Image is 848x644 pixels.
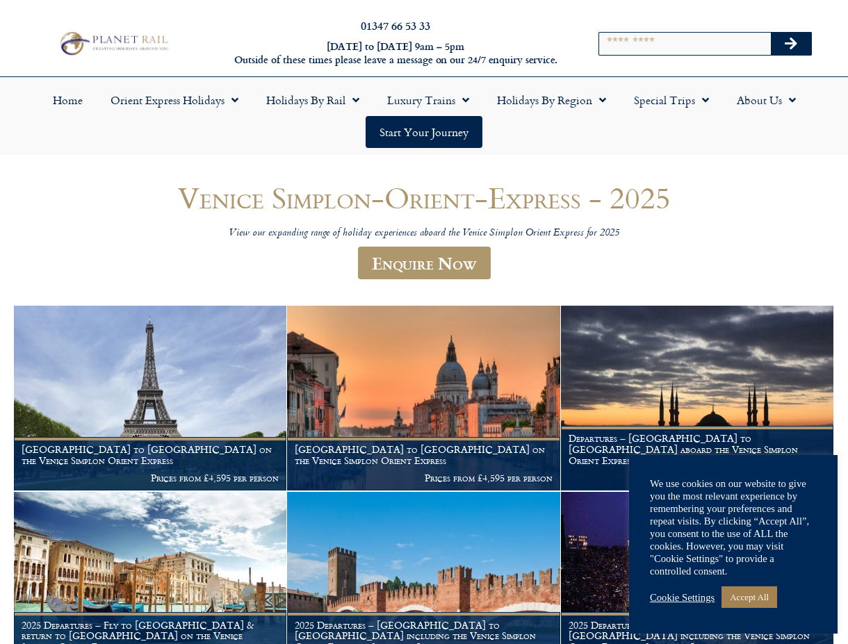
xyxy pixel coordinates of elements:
[39,84,97,116] a: Home
[561,306,834,491] a: Departures – [GEOGRAPHIC_DATA] to [GEOGRAPHIC_DATA] aboard the Venice Simplon Orient Express Pric...
[252,84,373,116] a: Holidays by Rail
[620,84,723,116] a: Special Trips
[97,84,252,116] a: Orient Express Holidays
[56,29,171,58] img: Planet Rail Train Holidays Logo
[295,444,552,466] h1: [GEOGRAPHIC_DATA] to [GEOGRAPHIC_DATA] on the Venice Simplon Orient Express
[483,84,620,116] a: Holidays by Region
[229,40,562,66] h6: [DATE] to [DATE] 9am – 5pm Outside of these times please leave a message on our 24/7 enquiry serv...
[721,586,777,608] a: Accept All
[358,247,491,279] a: Enquire Now
[361,17,430,33] a: 01347 66 53 33
[569,433,826,465] h1: Departures – [GEOGRAPHIC_DATA] to [GEOGRAPHIC_DATA] aboard the Venice Simplon Orient Express
[287,306,560,491] a: [GEOGRAPHIC_DATA] to [GEOGRAPHIC_DATA] on the Venice Simplon Orient Express Prices from £4,595 pe...
[287,306,560,490] img: Orient Express Special Venice compressed
[90,181,758,214] h1: Venice Simplon-Orient-Express - 2025
[14,306,287,491] a: [GEOGRAPHIC_DATA] to [GEOGRAPHIC_DATA] on the Venice Simplon Orient Express Prices from £4,595 pe...
[771,33,811,55] button: Search
[723,84,810,116] a: About Us
[650,477,817,577] div: We use cookies on our website to give you the most relevant experience by remembering your prefer...
[22,444,279,466] h1: [GEOGRAPHIC_DATA] to [GEOGRAPHIC_DATA] on the Venice Simplon Orient Express
[295,472,552,484] p: Prices from £4,595 per person
[373,84,483,116] a: Luxury Trains
[366,116,482,148] a: Start your Journey
[650,591,715,604] a: Cookie Settings
[569,472,826,484] p: Prices from £17,995 per person
[22,472,279,484] p: Prices from £4,595 per person
[90,227,758,240] p: View our expanding range of holiday experiences aboard the Venice Simplon Orient Express for 2025
[7,84,841,148] nav: Menu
